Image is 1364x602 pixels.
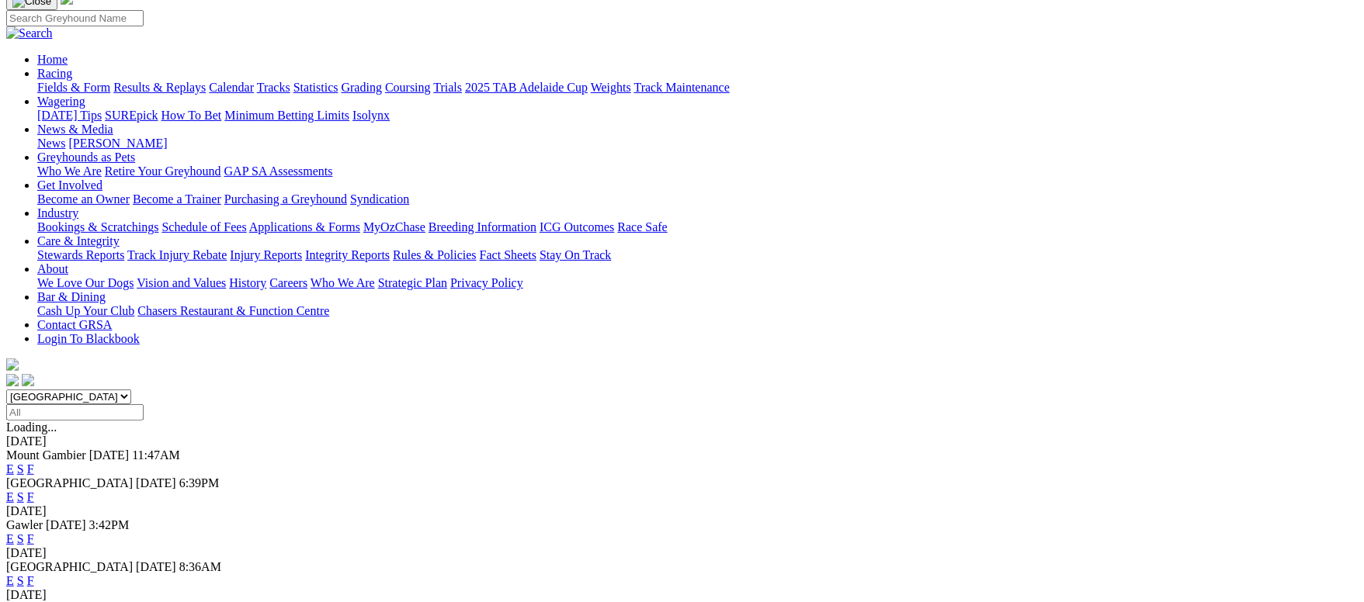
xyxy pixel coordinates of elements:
[393,248,477,261] a: Rules & Policies
[37,123,113,136] a: News & Media
[465,81,588,94] a: 2025 TAB Adelaide Cup
[17,574,24,587] a: S
[224,164,333,178] a: GAP SA Assessments
[293,81,338,94] a: Statistics
[257,81,290,94] a: Tracks
[37,95,85,108] a: Wagering
[37,332,140,345] a: Login To Blackbook
[37,67,72,80] a: Racing
[6,518,43,531] span: Gawler
[6,404,144,420] input: Select date
[17,462,24,476] a: S
[450,276,523,289] a: Privacy Policy
[37,248,1358,262] div: Care & Integrity
[6,532,14,545] a: E
[133,192,221,206] a: Become a Trainer
[6,490,14,503] a: E
[17,490,24,503] a: S
[37,192,130,206] a: Become an Owner
[6,504,1358,518] div: [DATE]
[179,476,220,490] span: 6:39PM
[209,81,254,94] a: Calendar
[6,10,144,26] input: Search
[352,109,390,122] a: Isolynx
[17,532,24,545] a: S
[37,276,1358,290] div: About
[311,276,375,289] a: Who We Are
[37,192,1358,206] div: Get Involved
[105,164,221,178] a: Retire Your Greyhound
[37,53,68,66] a: Home
[136,560,176,573] span: [DATE]
[634,81,730,94] a: Track Maintenance
[224,192,347,206] a: Purchasing a Greyhound
[113,81,206,94] a: Results & Replays
[6,358,19,371] img: logo-grsa-white.png
[6,26,53,40] img: Search
[89,448,130,462] span: [DATE]
[429,220,536,234] a: Breeding Information
[161,109,222,122] a: How To Bet
[269,276,307,289] a: Careers
[37,137,1358,150] div: News & Media
[6,434,1358,448] div: [DATE]
[37,164,102,178] a: Who We Are
[37,248,124,261] a: Stewards Reports
[37,178,102,192] a: Get Involved
[137,276,226,289] a: Vision and Values
[89,518,130,531] span: 3:42PM
[37,304,1358,318] div: Bar & Dining
[105,109,158,122] a: SUREpick
[617,220,667,234] a: Race Safe
[132,448,180,462] span: 11:47AM
[230,248,302,261] a: Injury Reports
[68,137,167,150] a: [PERSON_NAME]
[6,448,86,462] span: Mount Gambier
[305,248,390,261] a: Integrity Reports
[540,248,611,261] a: Stay On Track
[6,574,14,587] a: E
[37,81,110,94] a: Fields & Form
[6,374,19,386] img: facebook.svg
[6,560,133,573] span: [GEOGRAPHIC_DATA]
[37,109,102,122] a: [DATE] Tips
[37,206,78,220] a: Industry
[342,81,382,94] a: Grading
[22,374,34,386] img: twitter.svg
[27,462,34,476] a: F
[37,164,1358,178] div: Greyhounds as Pets
[591,81,631,94] a: Weights
[27,532,34,545] a: F
[37,290,106,303] a: Bar & Dining
[6,588,1358,602] div: [DATE]
[37,81,1358,95] div: Racing
[136,476,176,490] span: [DATE]
[6,476,133,490] span: [GEOGRAPHIC_DATA]
[37,109,1358,123] div: Wagering
[37,304,134,317] a: Cash Up Your Club
[137,304,329,317] a: Chasers Restaurant & Function Centre
[350,192,409,206] a: Syndication
[179,560,221,573] span: 8:36AM
[378,276,447,289] a: Strategic Plan
[37,220,1358,234] div: Industry
[37,137,65,150] a: News
[229,276,266,289] a: History
[363,220,425,234] a: MyOzChase
[127,248,227,261] a: Track Injury Rebate
[46,518,86,531] span: [DATE]
[385,81,431,94] a: Coursing
[6,546,1358,560] div: [DATE]
[27,574,34,587] a: F
[540,220,614,234] a: ICG Outcomes
[249,220,360,234] a: Applications & Forms
[161,220,246,234] a: Schedule of Fees
[433,81,462,94] a: Trials
[224,109,349,122] a: Minimum Betting Limits
[37,276,134,289] a: We Love Our Dogs
[6,420,57,434] span: Loading...
[27,490,34,503] a: F
[37,150,135,164] a: Greyhounds as Pets
[37,234,120,247] a: Care & Integrity
[37,220,158,234] a: Bookings & Scratchings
